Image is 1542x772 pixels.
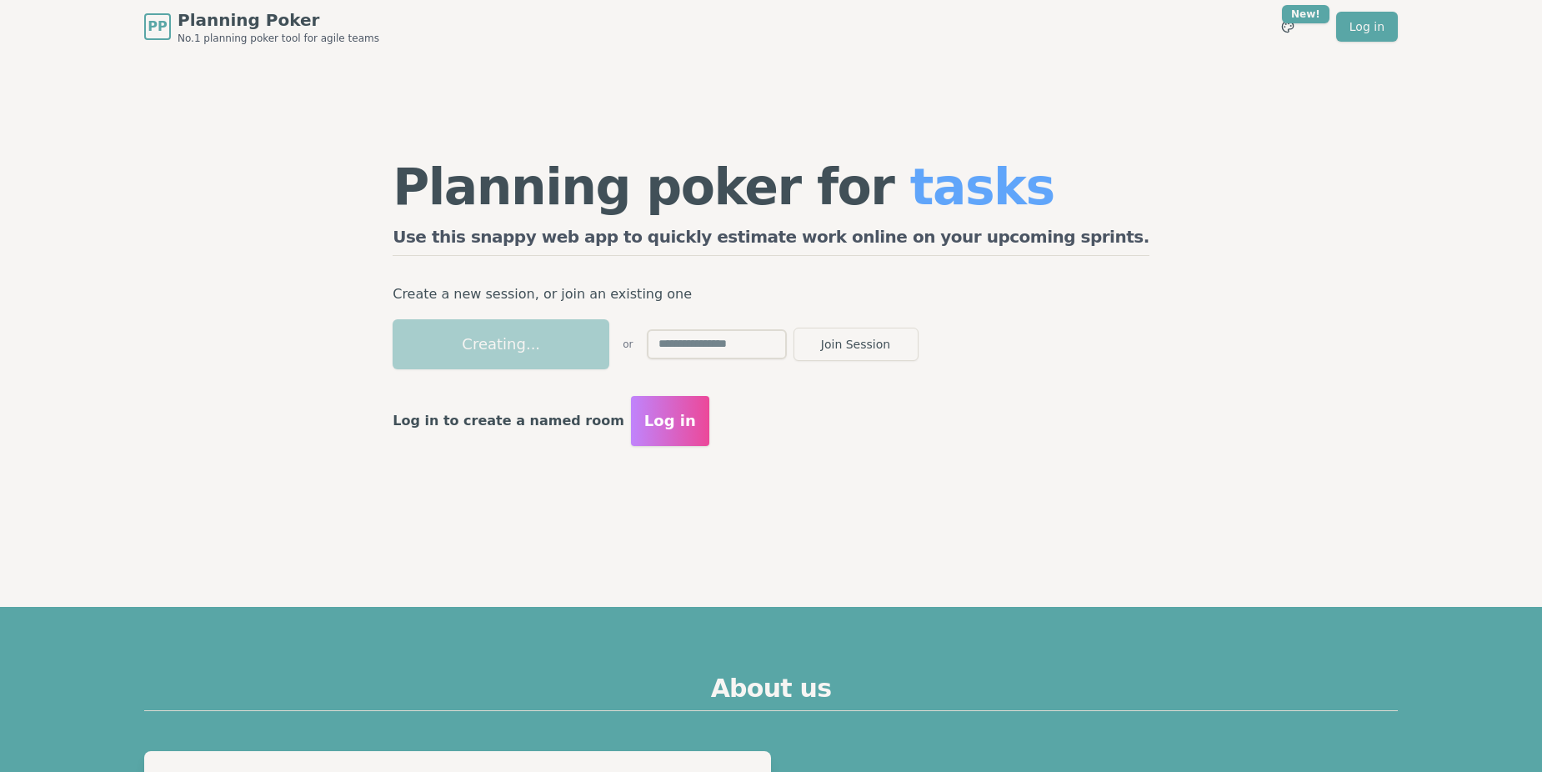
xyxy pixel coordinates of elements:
span: No.1 planning poker tool for agile teams [178,32,379,45]
span: PP [148,17,167,37]
div: New! [1282,5,1329,23]
button: Join Session [794,328,919,361]
a: Log in [1336,12,1398,42]
span: Planning Poker [178,8,379,32]
button: New! [1273,12,1303,42]
p: Log in to create a named room [393,409,624,433]
button: Log in [631,396,709,446]
h2: Use this snappy web app to quickly estimate work online on your upcoming sprints. [393,225,1149,256]
span: or [623,338,633,351]
h1: Planning poker for [393,162,1149,212]
span: tasks [910,158,1054,216]
span: Log in [644,409,696,433]
p: Create a new session, or join an existing one [393,283,1149,306]
a: PPPlanning PokerNo.1 planning poker tool for agile teams [144,8,379,45]
h2: About us [144,674,1398,711]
